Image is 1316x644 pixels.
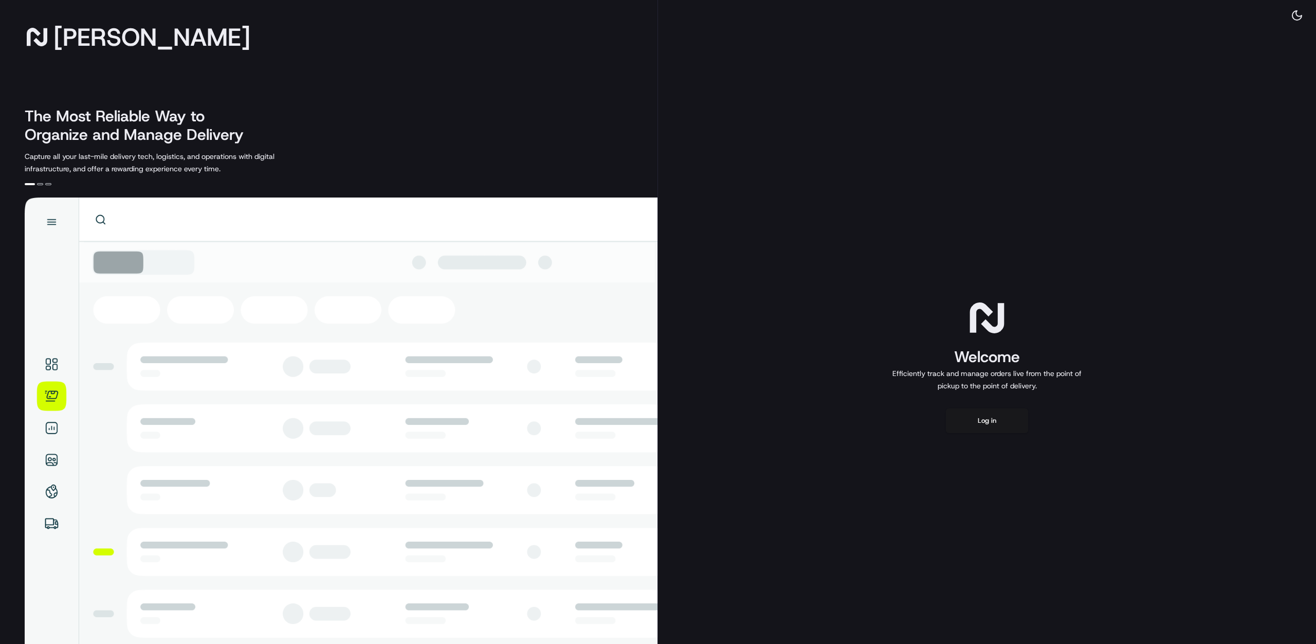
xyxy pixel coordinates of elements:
[25,150,321,175] p: Capture all your last-mile delivery tech, logistics, and operations with digital infrastructure, ...
[25,107,255,144] h2: The Most Reliable Way to Organize and Manage Delivery
[946,408,1028,433] button: Log in
[888,367,1086,392] p: Efficiently track and manage orders live from the point of pickup to the point of delivery.
[888,347,1086,367] h1: Welcome
[53,27,250,47] span: [PERSON_NAME]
